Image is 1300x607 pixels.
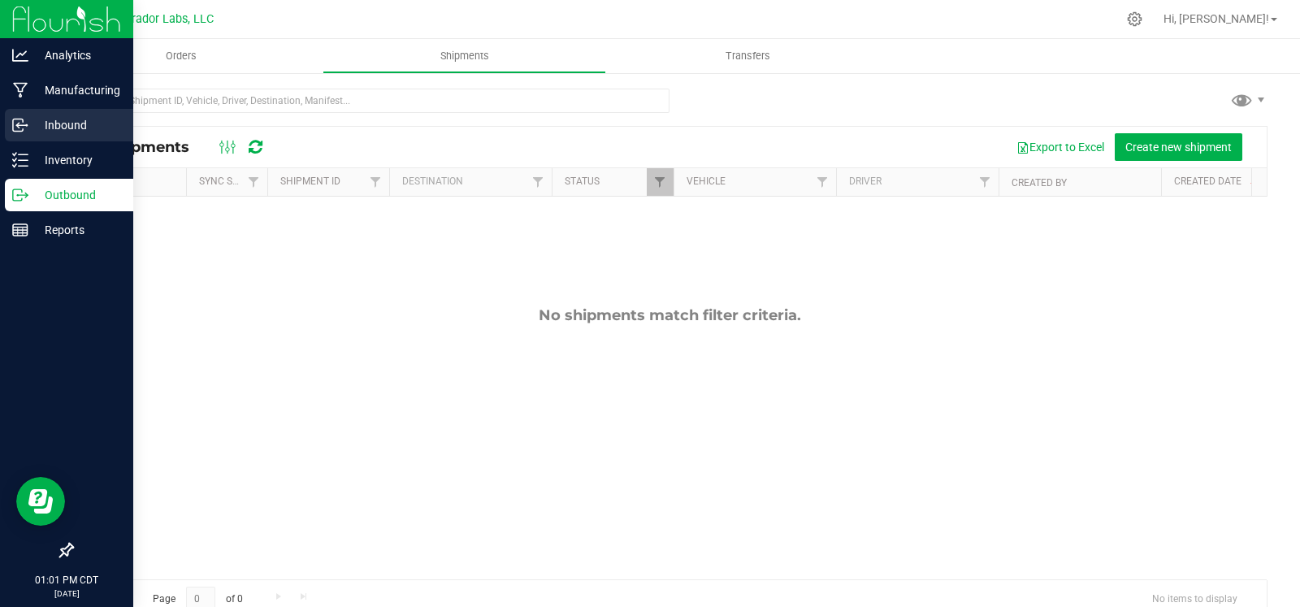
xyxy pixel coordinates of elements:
p: Manufacturing [28,80,126,100]
div: Manage settings [1124,11,1145,27]
a: Sync Status [199,176,262,187]
inline-svg: Outbound [12,187,28,203]
p: Outbound [28,185,126,205]
th: Destination [389,168,552,197]
inline-svg: Inventory [12,152,28,168]
span: Curador Labs, LLC [118,12,214,26]
p: Reports [28,220,126,240]
p: 01:01 PM CDT [7,573,126,587]
a: Created By [1012,177,1067,189]
span: Transfers [704,49,792,63]
inline-svg: Inbound [12,117,28,133]
a: Transfers [606,39,890,73]
a: Filter [362,168,389,196]
a: Created Date [1174,176,1260,187]
div: No shipments match filter criteria. [72,306,1267,324]
a: Status [565,176,600,187]
a: Vehicle [687,176,726,187]
a: Filter [972,168,999,196]
a: Filter [240,168,267,196]
span: Shipments [418,49,511,63]
span: All Shipments [84,138,206,156]
a: Shipments [323,39,606,73]
a: Shipment ID [280,176,340,187]
th: Driver [836,168,999,197]
iframe: Resource center [16,477,65,526]
a: Orders [39,39,323,73]
inline-svg: Manufacturing [12,82,28,98]
span: Orders [144,49,219,63]
button: Export to Excel [1006,133,1115,161]
p: Analytics [28,46,126,65]
p: [DATE] [7,587,126,600]
a: Filter [809,168,836,196]
a: Filter [525,168,552,196]
p: Inbound [28,115,126,135]
p: Inventory [28,150,126,170]
a: Filter [647,168,674,196]
button: Create new shipment [1115,133,1242,161]
inline-svg: Reports [12,222,28,238]
span: Hi, [PERSON_NAME]! [1163,12,1269,25]
input: Search Shipment ID, Vehicle, Driver, Destination, Manifest... [71,89,669,113]
inline-svg: Analytics [12,47,28,63]
span: Create new shipment [1125,141,1232,154]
